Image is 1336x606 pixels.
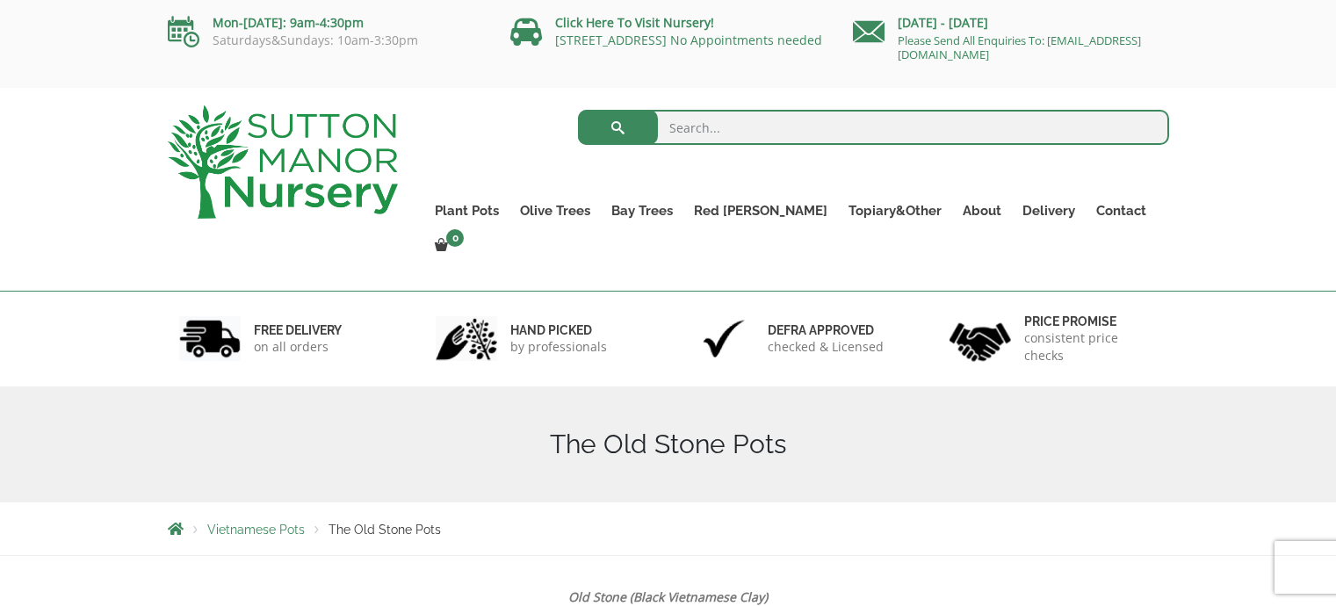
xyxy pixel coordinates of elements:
[768,322,884,338] h6: Defra approved
[168,522,1169,536] nav: Breadcrumbs
[768,338,884,356] p: checked & Licensed
[254,338,342,356] p: on all orders
[424,234,469,258] a: 0
[168,105,398,219] img: logo
[838,198,952,223] a: Topiary&Other
[693,316,755,361] img: 3.jpg
[509,198,601,223] a: Olive Trees
[555,32,822,48] a: [STREET_ADDRESS] No Appointments needed
[1024,314,1158,329] h6: Price promise
[950,312,1011,365] img: 4.jpg
[510,338,607,356] p: by professionals
[510,322,607,338] h6: hand picked
[168,429,1169,460] h1: The Old Stone Pots
[898,32,1141,62] a: Please Send All Enquiries To: [EMAIL_ADDRESS][DOMAIN_NAME]
[168,12,484,33] p: Mon-[DATE]: 9am-4:30pm
[683,198,838,223] a: Red [PERSON_NAME]
[446,229,464,247] span: 0
[329,523,441,537] span: The Old Stone Pots
[853,12,1169,33] p: [DATE] - [DATE]
[601,198,683,223] a: Bay Trees
[568,588,768,605] strong: Old Stone (Black Vietnamese Clay)
[1086,198,1157,223] a: Contact
[1024,329,1158,364] p: consistent price checks
[424,198,509,223] a: Plant Pots
[578,110,1169,145] input: Search...
[952,198,1012,223] a: About
[207,523,305,537] a: Vietnamese Pots
[555,14,714,31] a: Click Here To Visit Nursery!
[1012,198,1086,223] a: Delivery
[254,322,342,338] h6: FREE DELIVERY
[436,316,497,361] img: 2.jpg
[168,33,484,47] p: Saturdays&Sundays: 10am-3:30pm
[179,316,241,361] img: 1.jpg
